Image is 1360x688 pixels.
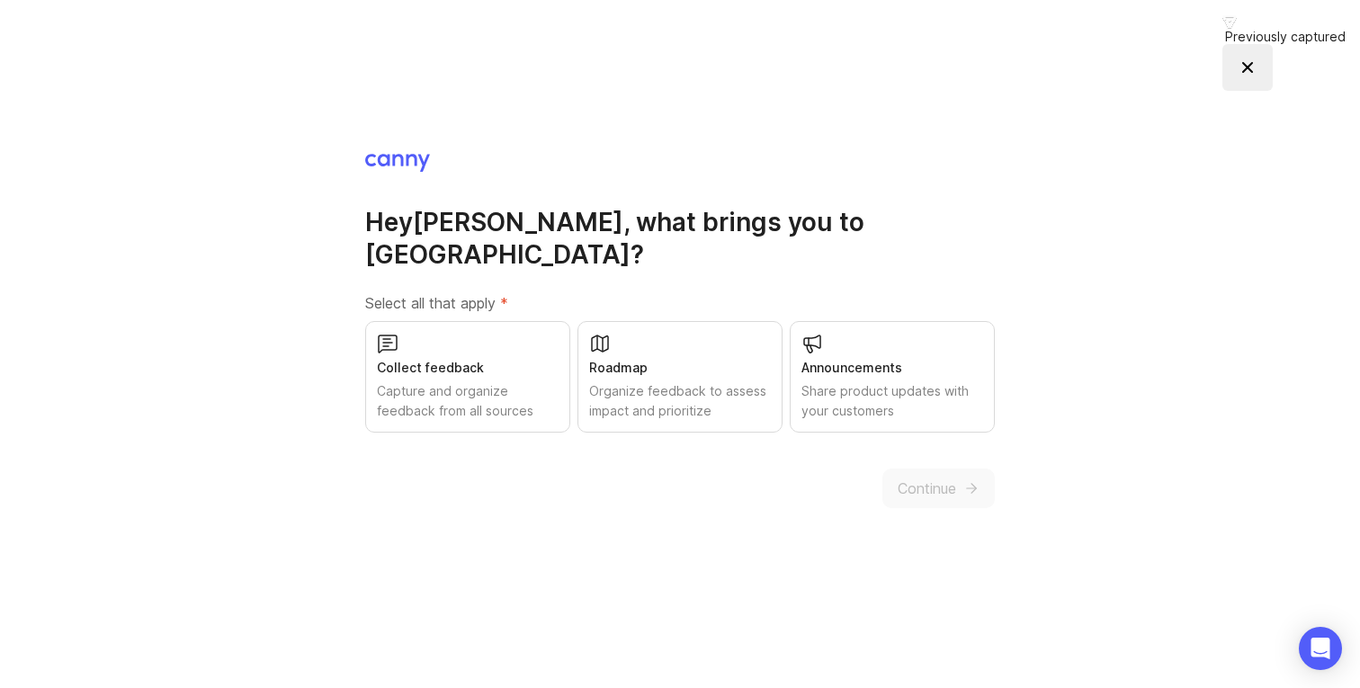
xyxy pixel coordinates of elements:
div: Open Intercom Messenger [1299,627,1342,670]
button: Collect feedbackCapture and organize feedback from all sources [365,321,570,433]
button: RoadmapOrganize feedback to assess impact and prioritize [577,321,783,433]
div: Collect feedback [377,358,559,378]
div: Announcements [801,358,983,378]
div: Roadmap [589,358,771,378]
img: Canny Home [365,154,430,172]
h1: Hey [PERSON_NAME] , what brings you to [GEOGRAPHIC_DATA]? [365,206,995,271]
div: Share product updates with your customers [801,381,983,421]
label: Select all that apply [365,292,995,314]
button: AnnouncementsShare product updates with your customers [790,321,995,433]
div: Organize feedback to assess impact and prioritize [589,381,771,421]
span: Continue [898,478,956,499]
button: Continue [882,469,995,508]
div: Capture and organize feedback from all sources [377,381,559,421]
